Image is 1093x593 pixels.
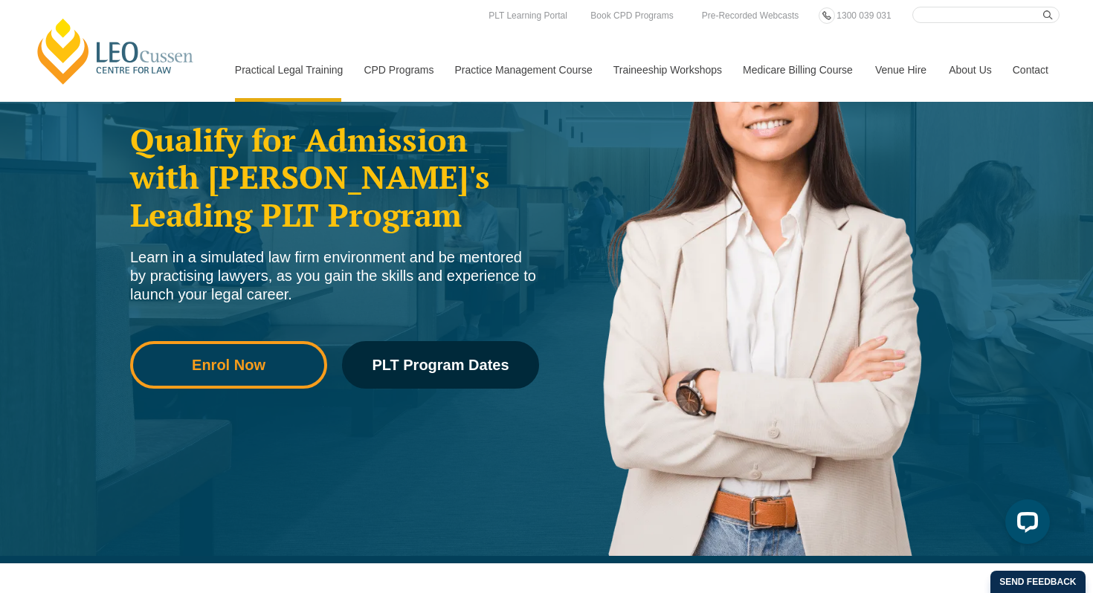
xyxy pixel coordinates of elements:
a: Venue Hire [864,38,938,102]
a: PLT Learning Portal [485,7,571,24]
a: Practice Management Course [444,38,602,102]
span: 1300 039 031 [836,10,891,21]
a: Traineeship Workshops [602,38,732,102]
a: About Us [938,38,1002,102]
a: Medicare Billing Course [732,38,864,102]
a: 1300 039 031 [833,7,894,24]
a: CPD Programs [352,38,443,102]
a: Enrol Now [130,341,327,389]
div: Learn in a simulated law firm environment and be mentored by practising lawyers, as you gain the ... [130,248,539,304]
a: [PERSON_NAME] Centre for Law [33,16,198,86]
a: Pre-Recorded Webcasts [698,7,803,24]
span: PLT Program Dates [372,357,509,372]
iframe: LiveChat chat widget [993,493,1056,556]
h2: Qualify for Admission with [PERSON_NAME]'s Leading PLT Program [130,121,539,233]
a: Book CPD Programs [587,7,677,24]
a: Contact [1002,38,1060,102]
a: PLT Program Dates [342,341,539,389]
span: Enrol Now [192,357,265,372]
a: Practical Legal Training [224,38,353,102]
